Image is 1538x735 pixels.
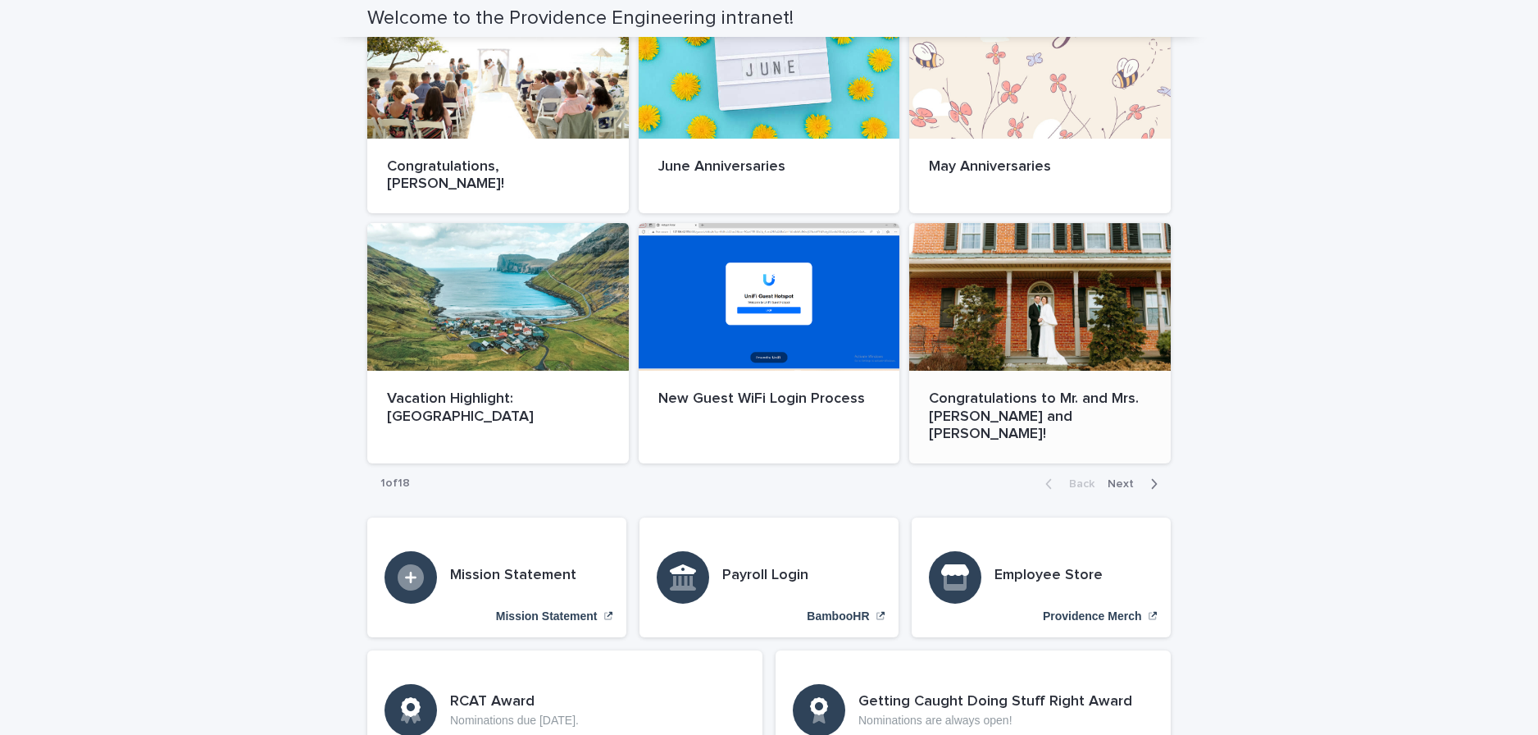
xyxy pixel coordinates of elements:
p: BambooHR [807,609,869,623]
p: Nominations due [DATE]. [450,714,579,728]
p: May Anniversaries [929,158,1151,176]
h3: Payroll Login [722,567,808,585]
a: Congratulations to Mr. and Mrs. [PERSON_NAME] and [PERSON_NAME]! [909,223,1171,463]
h3: Mission Statement [450,567,576,585]
p: June Anniversaries [658,158,880,176]
a: New Guest WiFi Login Process [639,223,900,463]
p: Providence Merch [1043,609,1142,623]
h2: Welcome to the Providence Engineering intranet! [367,7,794,30]
p: Mission Statement [496,609,598,623]
p: Vacation Highlight: [GEOGRAPHIC_DATA] [387,390,609,426]
p: Congratulations, [PERSON_NAME]! [387,158,609,194]
p: Nominations are always open! [858,714,1132,728]
h3: Employee Store [994,567,1103,585]
p: 1 of 18 [367,463,423,504]
button: Back [1032,477,1101,491]
a: BambooHR [639,518,899,637]
a: Vacation Highlight: [GEOGRAPHIC_DATA] [367,223,629,463]
h3: RCAT Award [450,693,579,711]
span: Next [1108,478,1144,490]
a: Providence Merch [912,518,1171,637]
p: New Guest WiFi Login Process [658,390,880,409]
p: Congratulations to Mr. and Mrs. [PERSON_NAME] and [PERSON_NAME]! [929,390,1151,444]
h3: Getting Caught Doing Stuff Right Award [858,693,1132,711]
span: Back [1059,478,1094,490]
a: Mission Statement [367,518,626,637]
button: Next [1101,477,1171,491]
